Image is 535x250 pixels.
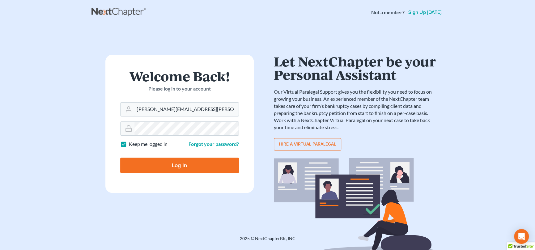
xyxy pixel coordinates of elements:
label: Keep me logged in [129,141,168,148]
a: Forgot your password? [189,141,239,147]
p: Our Virtual Paralegal Support gives you the flexibility you need to focus on growing your busines... [274,88,438,131]
h1: Let NextChapter be your Personal Assistant [274,55,438,81]
h1: Welcome Back! [120,70,239,83]
div: Open Intercom Messenger [514,229,529,244]
p: Please log in to your account [120,85,239,92]
input: Log In [120,158,239,173]
a: Sign up [DATE]! [407,10,444,15]
strong: Not a member? [371,9,405,16]
a: Hire a virtual paralegal [274,138,341,150]
input: Email Address [134,103,239,116]
div: 2025 © NextChapterBK, INC [91,235,444,247]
